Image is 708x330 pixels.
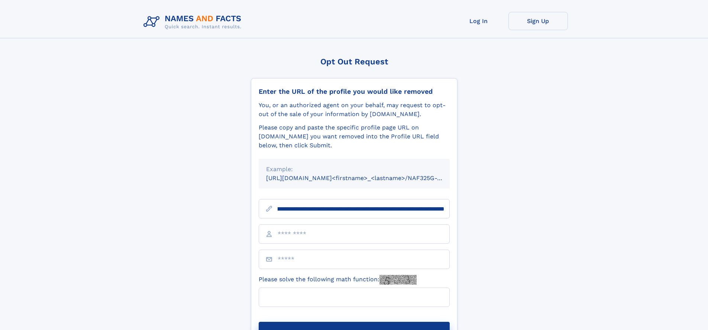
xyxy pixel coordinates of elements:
[259,275,417,285] label: Please solve the following math function:
[140,12,248,32] img: Logo Names and Facts
[251,57,458,66] div: Opt Out Request
[259,87,450,96] div: Enter the URL of the profile you would like removed
[259,123,450,150] div: Please copy and paste the specific profile page URL on [DOMAIN_NAME] you want removed into the Pr...
[508,12,568,30] a: Sign Up
[266,165,442,174] div: Example:
[259,101,450,119] div: You, or an authorized agent on your behalf, may request to opt-out of the sale of your informatio...
[449,12,508,30] a: Log In
[266,174,464,182] small: [URL][DOMAIN_NAME]<firstname>_<lastname>/NAF325G-xxxxxxxx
